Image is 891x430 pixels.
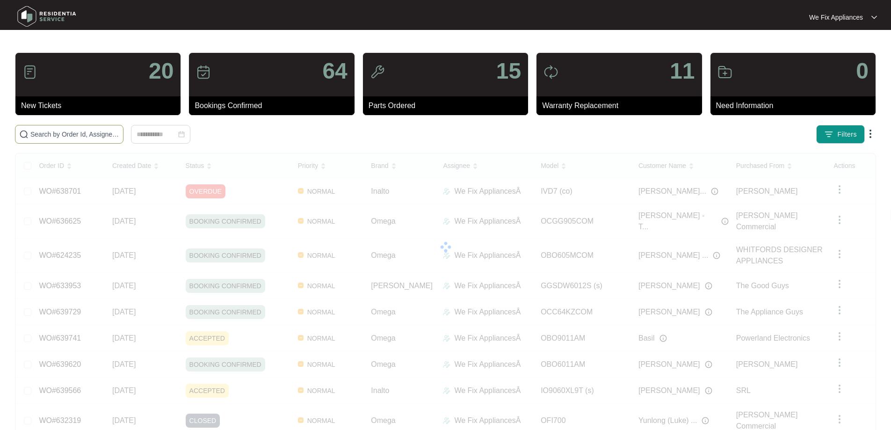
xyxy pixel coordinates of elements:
[824,130,833,139] img: filter icon
[22,65,37,80] img: icon
[196,65,211,80] img: icon
[322,60,347,82] p: 64
[856,60,869,82] p: 0
[14,2,80,30] img: residentia service logo
[149,60,174,82] p: 20
[542,100,702,111] p: Warranty Replacement
[717,65,732,80] img: icon
[716,100,876,111] p: Need Information
[369,100,528,111] p: Parts Ordered
[30,129,119,139] input: Search by Order Id, Assignee Name, Customer Name, Brand and Model
[809,13,863,22] p: We Fix Appliances
[871,15,877,20] img: dropdown arrow
[496,60,521,82] p: 15
[670,60,695,82] p: 11
[816,125,865,144] button: filter iconFilters
[865,128,876,139] img: dropdown arrow
[543,65,558,80] img: icon
[195,100,354,111] p: Bookings Confirmed
[837,130,857,139] span: Filters
[19,130,29,139] img: search-icon
[370,65,385,80] img: icon
[21,100,181,111] p: New Tickets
